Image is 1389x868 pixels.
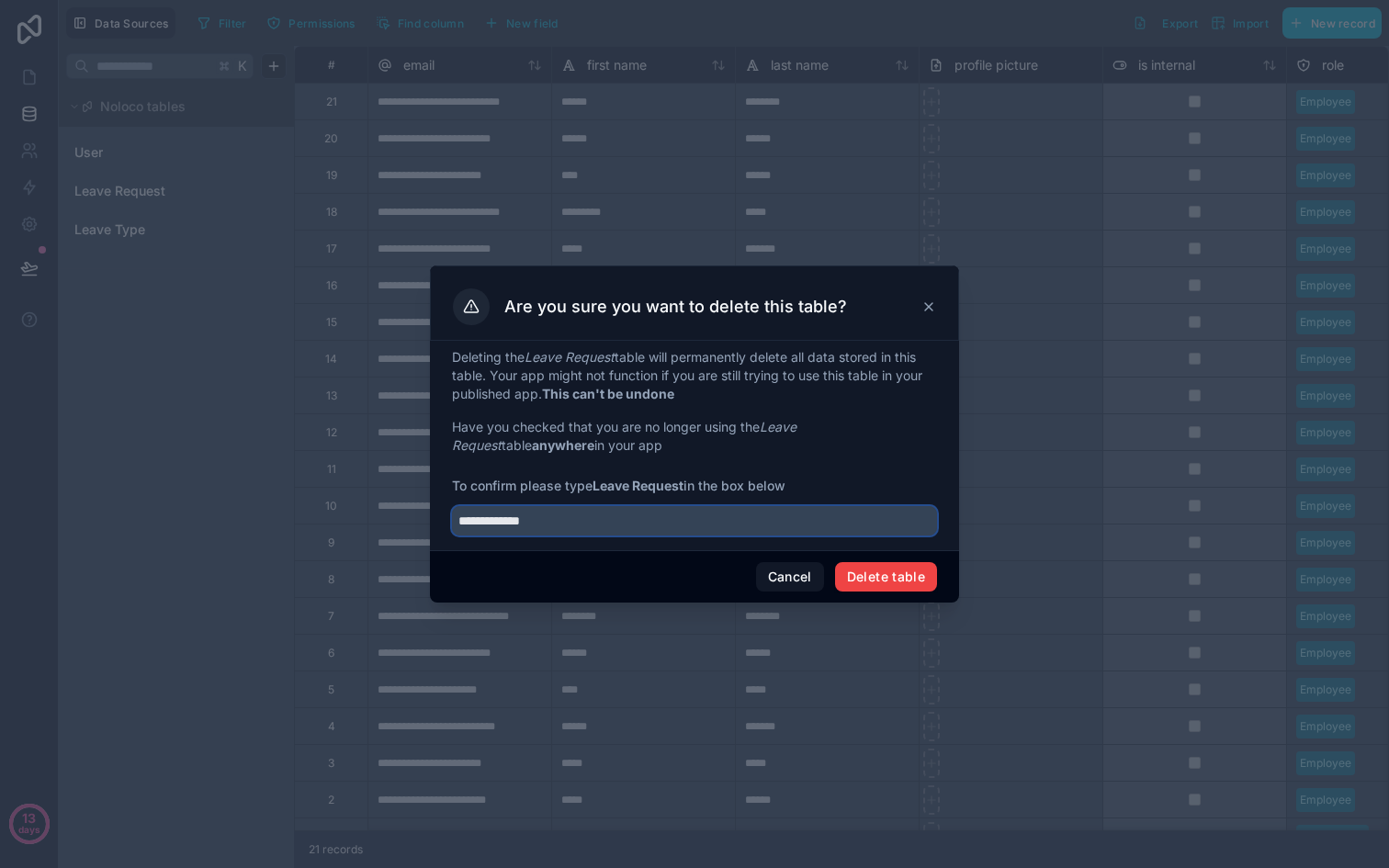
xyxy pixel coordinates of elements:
em: Leave Request [525,349,615,365]
strong: This can't be undone [542,386,674,401]
strong: Leave Request [593,478,683,493]
span: To confirm please type in the box below [452,477,937,495]
p: Deleting the table will permanently delete all data stored in this table. Your app might not func... [452,348,937,403]
p: Have you checked that you are no longer using the table in your app [452,418,937,455]
strong: anywhere [532,437,594,453]
h3: Are you sure you want to delete this table? [504,296,847,318]
button: Cancel [756,562,824,592]
button: Delete table [835,562,937,592]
